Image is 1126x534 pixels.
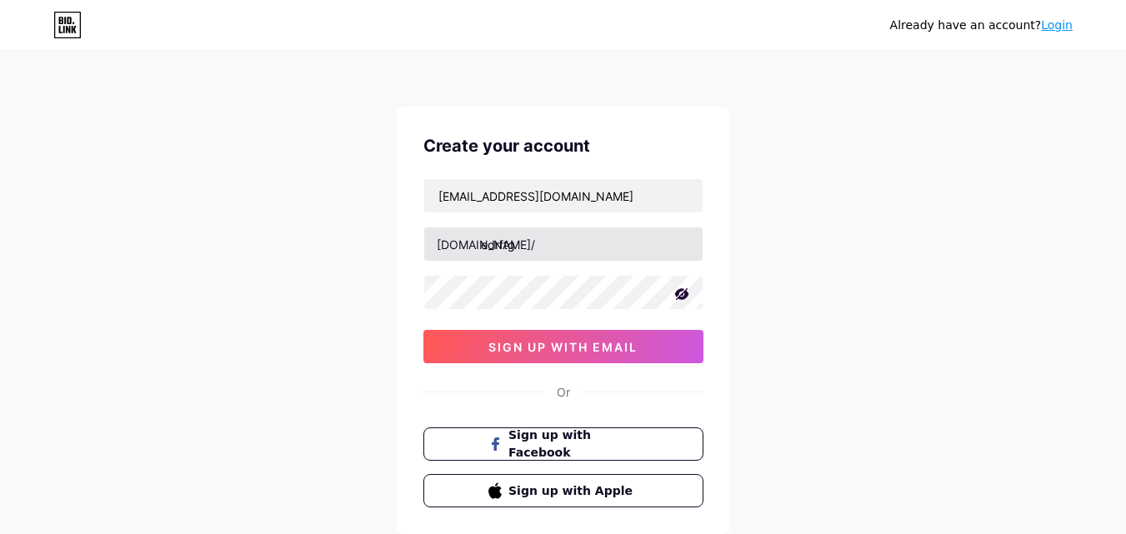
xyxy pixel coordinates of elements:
div: [DOMAIN_NAME]/ [437,236,535,253]
button: Sign up with Facebook [423,427,703,461]
span: sign up with email [488,340,638,354]
div: Create your account [423,133,703,158]
span: Sign up with Facebook [508,427,638,462]
div: Or [557,383,570,401]
div: Already have an account? [890,17,1073,34]
button: sign up with email [423,330,703,363]
a: Login [1041,18,1073,32]
input: username [424,227,703,261]
span: Sign up with Apple [508,482,638,500]
button: Sign up with Apple [423,474,703,507]
input: Email [424,179,703,212]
